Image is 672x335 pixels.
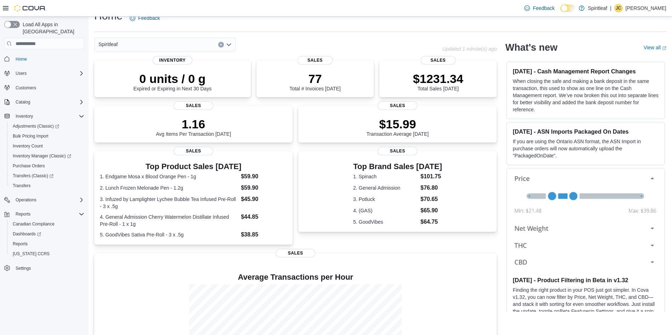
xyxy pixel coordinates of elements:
span: Purchase Orders [10,162,84,170]
h3: [DATE] - Product Filtering in Beta in v1.32 [513,277,659,284]
input: Dark Mode [560,5,575,12]
span: Inventory Manager (Classic) [10,152,84,160]
button: Users [13,69,29,78]
dd: $45.90 [241,195,287,203]
a: Feedback [127,11,163,25]
h3: [DATE] - ASN Imports Packaged On Dates [513,128,659,135]
a: View allExternal link [644,45,666,50]
p: 1.16 [156,117,231,131]
button: Reports [1,209,87,219]
svg: External link [662,46,666,50]
span: Inventory Count [10,142,84,150]
button: Home [1,54,87,64]
p: $15.99 [367,117,429,131]
p: | [610,4,611,12]
span: Inventory [16,113,33,119]
button: [US_STATE] CCRS [7,249,87,259]
a: Canadian Compliance [10,220,57,228]
a: Transfers [10,182,33,190]
span: Sales [174,101,213,110]
button: Inventory [1,111,87,121]
a: Feedback [521,1,557,15]
dd: $38.85 [241,230,287,239]
a: Adjustments (Classic) [10,122,62,130]
div: Expired or Expiring in Next 30 Days [133,72,211,91]
a: Inventory Count [10,142,46,150]
a: Reports [10,240,30,248]
span: Transfers [10,182,84,190]
span: Inventory Count [13,143,43,149]
div: Total Sales [DATE] [413,72,463,91]
p: 0 units / 0 g [133,72,211,86]
dt: 2. General Admission [353,184,418,191]
span: Customers [13,83,84,92]
span: Purchase Orders [13,163,45,169]
a: Customers [13,84,39,92]
span: Bulk Pricing Import [13,133,49,139]
span: Adjustments (Classic) [13,123,59,129]
button: Operations [1,195,87,205]
a: Home [13,55,30,63]
a: Inventory Manager (Classic) [10,152,74,160]
em: Beta Features [559,308,591,314]
dd: $64.75 [420,218,442,226]
span: Spiritleaf [98,40,118,49]
span: Inventory [153,56,192,65]
dt: 5. GoodVibes Sativa Pre-Roll - 3 x .5g [100,231,238,238]
span: Home [13,54,84,63]
button: Settings [1,263,87,273]
span: Feedback [138,15,160,22]
span: Adjustments (Classic) [10,122,84,130]
p: If you are using the Ontario ASN format, the ASN Import in purchase orders will now automatically... [513,138,659,159]
a: Adjustments (Classic) [7,121,87,131]
span: JC [616,4,621,12]
button: Bulk Pricing Import [7,131,87,141]
span: Reports [16,211,30,217]
button: Reports [7,239,87,249]
dd: $76.80 [420,184,442,192]
span: Load All Apps in [GEOGRAPHIC_DATA] [20,21,84,35]
p: 77 [289,72,340,86]
h3: Top Brand Sales [DATE] [353,162,442,171]
span: Bulk Pricing Import [10,132,84,140]
span: Settings [13,264,84,273]
dd: $59.90 [241,172,287,181]
p: When closing the safe and making a bank deposit in the same transaction, this used to show as one... [513,78,659,113]
span: Customers [16,85,36,91]
span: Catalog [13,98,84,106]
p: [PERSON_NAME] [626,4,666,12]
span: Operations [13,196,84,204]
p: Updated 1 minute(s) ago [442,46,497,52]
button: Transfers [7,181,87,191]
span: Washington CCRS [10,250,84,258]
span: Users [13,69,84,78]
dt: 1. Endgame Mosa x Blood Orange Pen - 1g [100,173,238,180]
button: Users [1,68,87,78]
a: Bulk Pricing Import [10,132,51,140]
span: Users [16,71,27,76]
span: Sales [378,101,417,110]
span: Reports [13,241,28,247]
dt: 4. (GAS) [353,207,418,214]
span: Reports [13,210,84,218]
span: [US_STATE] CCRS [13,251,50,257]
span: Home [16,56,27,62]
span: Settings [16,266,31,271]
dt: 3. Infuzed by Lamplighter Lychee Bubble Tea Infused Pre-Roll - 3 x .5g [100,196,238,210]
span: Reports [10,240,84,248]
button: Canadian Compliance [7,219,87,229]
span: Canadian Compliance [10,220,84,228]
dt: 2. Lunch Frozen Melonade Pen - 1.2g [100,184,238,191]
dt: 5. GoodVibes [353,218,418,225]
div: Total # Invoices [DATE] [289,72,340,91]
dt: 4. General Admission Cherry Watermelon Distillate Infused Pre-Roll - 1 x 1g [100,213,238,228]
button: Inventory [13,112,36,121]
div: Transaction Average [DATE] [367,117,429,137]
a: Purchase Orders [10,162,48,170]
button: Clear input [218,42,224,48]
nav: Complex example [4,51,84,292]
span: Catalog [16,99,30,105]
button: Operations [13,196,39,204]
h3: [DATE] - Cash Management Report Changes [513,68,659,75]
